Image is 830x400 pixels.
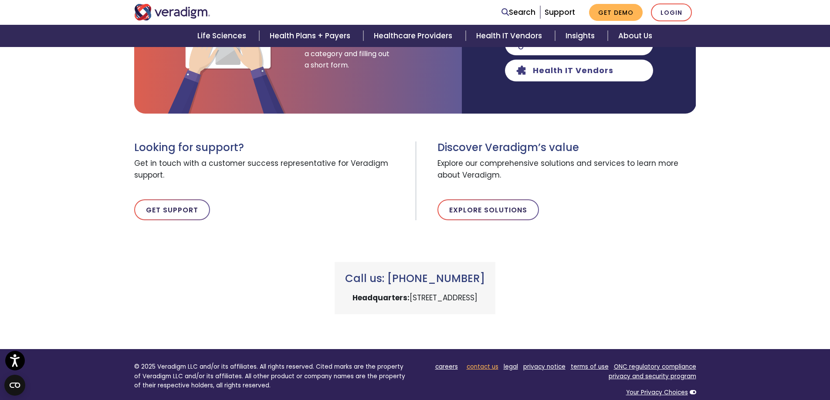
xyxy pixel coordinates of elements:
[4,375,25,396] button: Open CMP widget
[571,363,609,371] a: terms of use
[614,363,696,371] a: ONC regulatory compliance
[609,372,696,380] a: privacy and security program
[626,388,688,397] a: Your Privacy Choices
[523,363,566,371] a: privacy notice
[555,25,608,47] a: Insights
[134,4,210,20] img: Veradigm logo
[259,25,363,47] a: Health Plans + Payers
[545,7,575,17] a: Support
[345,292,485,304] p: [STREET_ADDRESS]
[345,272,485,285] h3: Call us: [PHONE_NUMBER]
[435,363,458,371] a: careers
[467,363,498,371] a: contact us
[437,141,696,154] h3: Discover Veradigm’s value
[363,25,465,47] a: Healthcare Providers
[352,292,410,303] strong: Headquarters:
[187,25,259,47] a: Life Sciences
[504,363,518,371] a: legal
[589,4,643,21] a: Get Demo
[134,199,210,220] a: Get Support
[134,362,409,390] p: © 2025 Veradigm LLC and/or its affiliates. All rights reserved. Cited marks are the property of V...
[437,154,696,185] span: Explore our comprehensive solutions and services to learn more about Veradigm.
[466,25,555,47] a: Health IT Vendors
[501,7,535,18] a: Search
[437,199,539,220] a: Explore Solutions
[608,25,663,47] a: About Us
[305,37,392,71] span: Get started by selecting a category and filling out a short form.
[134,141,409,154] h3: Looking for support?
[651,3,692,21] a: Login
[134,154,409,185] span: Get in touch with a customer success representative for Veradigm support.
